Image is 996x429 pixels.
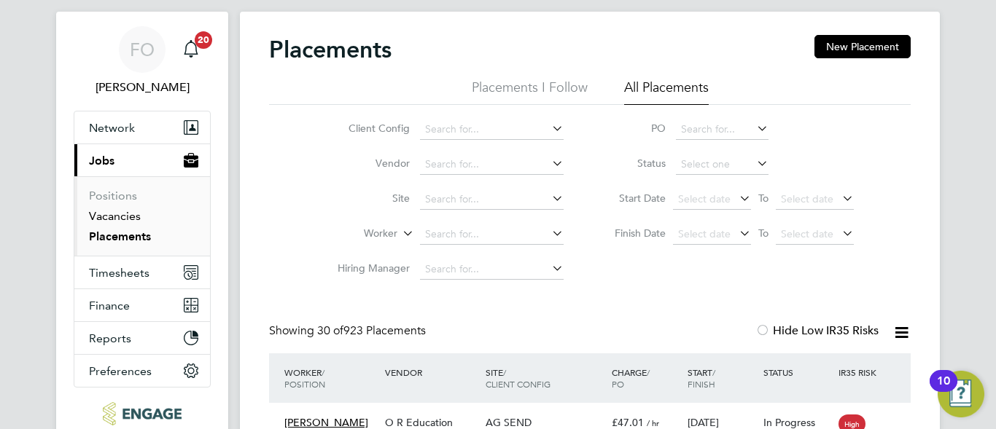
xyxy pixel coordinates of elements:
[600,227,666,240] label: Finish Date
[89,331,131,345] span: Reports
[281,359,381,397] div: Worker
[781,192,833,205] span: Select date
[74,26,211,96] a: FO[PERSON_NAME]
[763,416,832,429] div: In Progress
[74,111,210,143] button: Network
[420,224,564,245] input: Search for...
[482,359,608,397] div: Site
[420,259,564,280] input: Search for...
[676,154,769,175] input: Select one
[314,227,397,241] label: Worker
[624,79,709,105] li: All Placements
[472,79,588,105] li: Placements I Follow
[326,122,410,135] label: Client Config
[89,266,149,280] span: Timesheets
[647,417,659,428] span: / hr
[176,26,206,73] a: 20
[486,366,550,390] span: / Client Config
[420,119,564,140] input: Search for...
[938,371,984,417] button: Open Resource Center, 10 new notifications
[937,381,950,400] div: 10
[326,261,410,275] label: Hiring Manager
[89,189,137,202] a: Positions
[317,323,426,338] span: 923 Placements
[688,366,715,390] span: / Finish
[74,144,210,176] button: Jobs
[281,408,911,420] a: [PERSON_NAME]Learning Support Assistant (with Personal Care) (Outer)O R Education LimitedAG SENDA...
[89,299,130,312] span: Finance
[89,209,141,223] a: Vacancies
[284,366,325,390] span: / Position
[684,359,760,397] div: Start
[678,192,731,205] span: Select date
[89,121,135,135] span: Network
[89,364,152,378] span: Preferences
[317,323,343,338] span: 30 of
[676,119,769,140] input: Search for...
[755,323,879,338] label: Hide Low IR35 Risks
[760,359,836,385] div: Status
[326,192,410,205] label: Site
[754,189,773,208] span: To
[420,154,564,175] input: Search for...
[103,402,181,425] img: ncclondon-logo-retina.png
[600,122,666,135] label: PO
[89,229,151,243] a: Placements
[781,227,833,240] span: Select date
[74,79,211,96] span: Francesca O'Riordan
[835,359,885,385] div: IR35 Risk
[284,416,368,429] span: [PERSON_NAME]
[74,355,210,387] button: Preferences
[814,35,911,58] button: New Placement
[326,157,410,170] label: Vendor
[608,359,684,397] div: Charge
[600,192,666,205] label: Start Date
[74,402,211,425] a: Go to home page
[486,416,532,429] span: AG SEND
[269,323,429,339] div: Showing
[754,224,773,243] span: To
[612,366,650,390] span: / PO
[600,157,666,170] label: Status
[89,154,114,168] span: Jobs
[74,176,210,256] div: Jobs
[195,31,212,49] span: 20
[74,256,210,288] button: Timesheets
[420,189,564,210] input: Search for...
[381,359,482,385] div: Vendor
[678,227,731,240] span: Select date
[612,416,644,429] span: £47.01
[269,35,392,64] h2: Placements
[74,322,210,354] button: Reports
[130,40,155,59] span: FO
[74,289,210,321] button: Finance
